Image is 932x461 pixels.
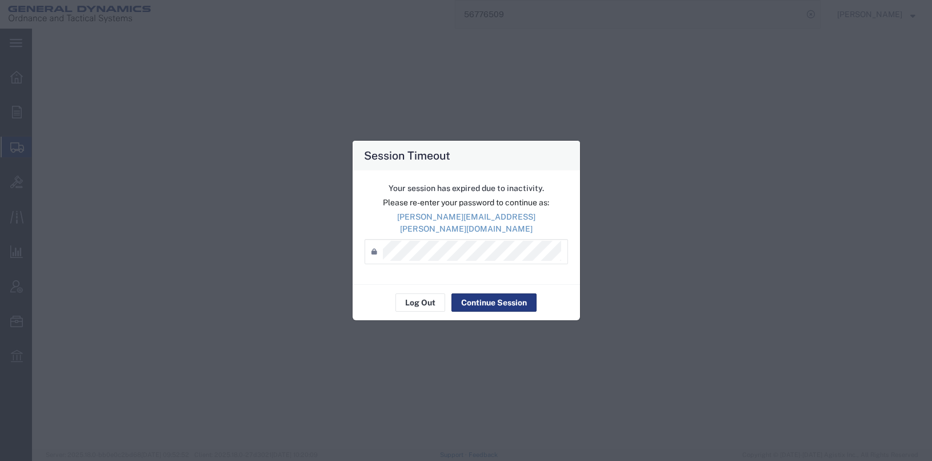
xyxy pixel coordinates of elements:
h4: Session Timeout [364,147,450,164]
button: Continue Session [451,293,537,312]
p: Please re-enter your password to continue as: [365,197,568,209]
button: Log Out [395,293,445,312]
p: [PERSON_NAME][EMAIL_ADDRESS][PERSON_NAME][DOMAIN_NAME] [365,211,568,235]
p: Your session has expired due to inactivity. [365,182,568,194]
